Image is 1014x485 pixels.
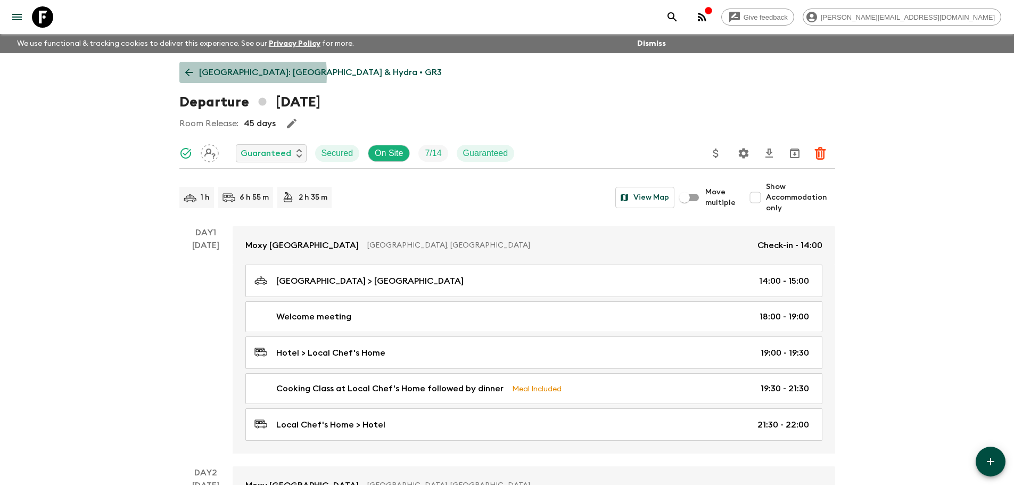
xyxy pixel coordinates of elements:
[245,408,822,441] a: Local Chef's Home > Hotel21:30 - 22:00
[512,383,562,394] p: Meal Included
[757,239,822,252] p: Check-in - 14:00
[179,92,320,113] h1: Departure [DATE]
[733,143,754,164] button: Settings
[705,187,736,208] span: Move multiple
[13,34,358,53] p: We use functional & tracking cookies to deliver this experience. See our for more.
[321,147,353,160] p: Secured
[759,275,809,287] p: 14:00 - 15:00
[425,147,441,160] p: 7 / 14
[418,145,448,162] div: Trip Fill
[245,301,822,332] a: Welcome meeting18:00 - 19:00
[179,466,233,479] p: Day 2
[276,418,385,431] p: Local Chef's Home > Hotel
[615,187,674,208] button: View Map
[803,9,1001,26] div: [PERSON_NAME][EMAIL_ADDRESS][DOMAIN_NAME]
[179,117,238,130] p: Room Release:
[276,347,385,359] p: Hotel > Local Chef's Home
[757,418,809,431] p: 21:30 - 22:00
[245,336,822,369] a: Hotel > Local Chef's Home19:00 - 19:30
[738,13,794,21] span: Give feedback
[761,347,809,359] p: 19:00 - 19:30
[201,192,210,203] p: 1 h
[244,117,276,130] p: 45 days
[721,9,794,26] a: Give feedback
[367,240,749,251] p: [GEOGRAPHIC_DATA], [GEOGRAPHIC_DATA]
[759,143,780,164] button: Download CSV
[199,66,442,79] p: [GEOGRAPHIC_DATA]: [GEOGRAPHIC_DATA] & Hydra • GR3
[179,226,233,239] p: Day 1
[634,36,669,51] button: Dismiss
[233,226,835,265] a: Moxy [GEOGRAPHIC_DATA][GEOGRAPHIC_DATA], [GEOGRAPHIC_DATA]Check-in - 14:00
[241,147,291,160] p: Guaranteed
[276,382,504,395] p: Cooking Class at Local Chef's Home followed by dinner
[245,373,822,404] a: Cooking Class at Local Chef's Home followed by dinnerMeal Included19:30 - 21:30
[784,143,805,164] button: Archive (Completed, Cancelled or Unsynced Departures only)
[299,192,327,203] p: 2 h 35 m
[245,239,359,252] p: Moxy [GEOGRAPHIC_DATA]
[240,192,269,203] p: 6 h 55 m
[179,62,448,83] a: [GEOGRAPHIC_DATA]: [GEOGRAPHIC_DATA] & Hydra • GR3
[201,147,219,156] span: Assign pack leader
[760,310,809,323] p: 18:00 - 19:00
[192,239,219,454] div: [DATE]
[815,13,1001,21] span: [PERSON_NAME][EMAIL_ADDRESS][DOMAIN_NAME]
[766,182,835,213] span: Show Accommodation only
[810,143,831,164] button: Delete
[179,147,192,160] svg: Synced Successfully
[463,147,508,160] p: Guaranteed
[375,147,403,160] p: On Site
[315,145,360,162] div: Secured
[662,6,683,28] button: search adventures
[705,143,727,164] button: Update Price, Early Bird Discount and Costs
[761,382,809,395] p: 19:30 - 21:30
[368,145,410,162] div: On Site
[276,310,351,323] p: Welcome meeting
[245,265,822,297] a: [GEOGRAPHIC_DATA] > [GEOGRAPHIC_DATA]14:00 - 15:00
[276,275,464,287] p: [GEOGRAPHIC_DATA] > [GEOGRAPHIC_DATA]
[269,40,320,47] a: Privacy Policy
[6,6,28,28] button: menu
